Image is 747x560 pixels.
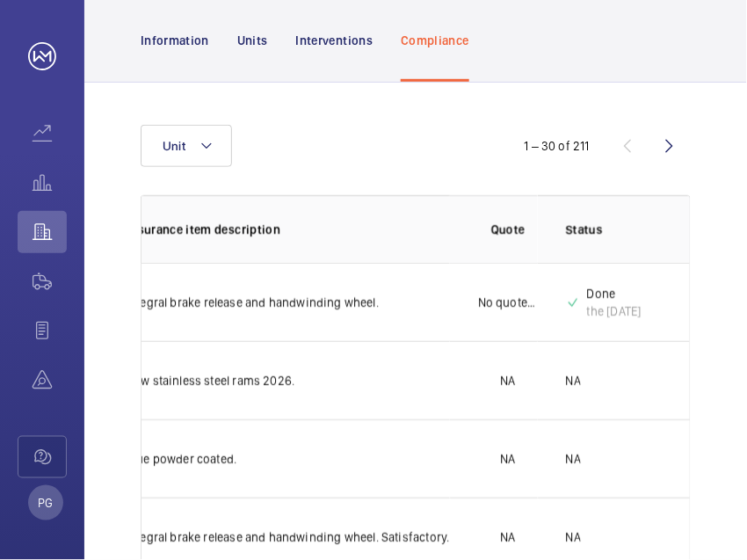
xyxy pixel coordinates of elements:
p: NA [500,372,515,389]
p: NA [500,450,515,468]
p: New stainless steel rams 2026. [127,372,450,389]
p: Integral brake release and handwinding wheel. [127,294,450,311]
p: Insurance item description [127,221,450,238]
p: NA [566,372,581,389]
p: Interventions [296,32,373,49]
p: NA [566,450,581,468]
p: Status [566,221,696,238]
p: PG [38,494,53,512]
p: Units [237,32,268,49]
div: the [DATE] [587,302,642,320]
p: Compliance [401,32,469,49]
p: No quote needed [478,294,538,311]
p: Blue powder coated. [127,450,450,468]
span: Unit [163,139,185,153]
p: Integral brake release and handwinding wheel. Satisfactory. [127,528,450,546]
p: Done [587,285,642,302]
button: Unit [141,125,232,167]
p: NA [566,528,581,546]
div: 1 – 30 of 211 [525,137,590,155]
p: Information [141,32,209,49]
p: Quote [491,221,526,238]
p: NA [500,528,515,546]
